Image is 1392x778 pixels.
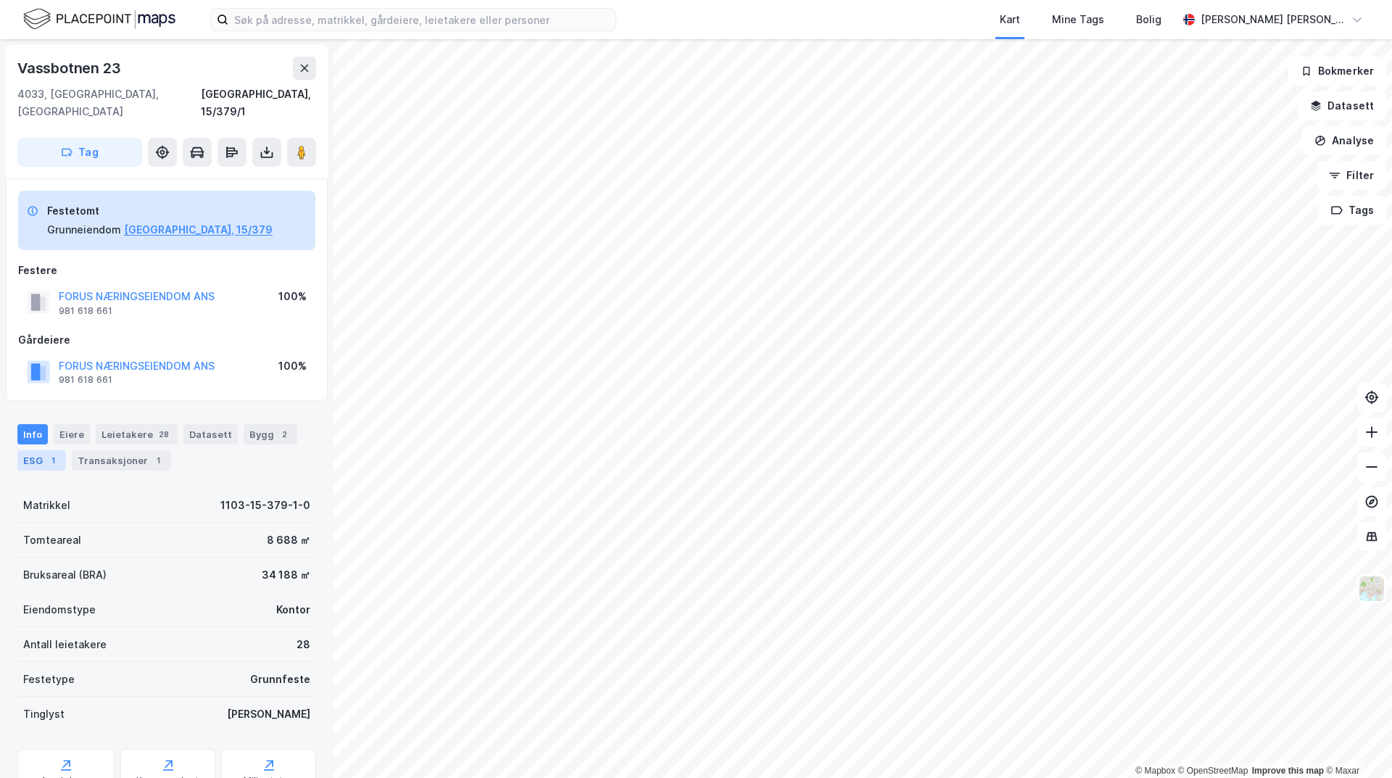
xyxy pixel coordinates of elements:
div: 34 188 ㎡ [262,566,310,584]
div: Bolig [1136,11,1161,28]
div: [GEOGRAPHIC_DATA], 15/379/1 [201,86,316,120]
div: Grunneiendom [47,221,121,239]
div: ESG [17,450,66,471]
img: Z [1358,575,1385,603]
a: OpenStreetMap [1178,766,1248,776]
div: Bruksareal (BRA) [23,566,107,584]
div: 1 [151,453,165,468]
div: 4033, [GEOGRAPHIC_DATA], [GEOGRAPHIC_DATA] [17,86,201,120]
div: Vassbotnen 23 [17,57,123,80]
input: Søk på adresse, matrikkel, gårdeiere, leietakere eller personer [228,9,616,30]
div: Datasett [183,424,238,444]
div: 981 618 661 [59,374,112,386]
div: Kontor [276,601,310,618]
button: Filter [1317,161,1386,190]
div: Transaksjoner [72,450,171,471]
button: Tags [1319,196,1386,225]
div: 8 688 ㎡ [267,531,310,549]
div: Festetype [23,671,75,688]
div: Tomteareal [23,531,81,549]
div: Festere [18,262,315,279]
div: 1103-15-379-1-0 [220,497,310,514]
a: Improve this map [1252,766,1324,776]
div: Info [17,424,48,444]
div: 1 [46,453,60,468]
div: 28 [297,636,310,653]
div: 28 [156,427,172,442]
div: Gårdeiere [18,331,315,349]
div: Tinglyst [23,705,65,723]
div: 981 618 661 [59,305,112,317]
div: 100% [278,357,307,375]
button: Datasett [1298,91,1386,120]
div: Kontrollprogram for chat [1319,708,1392,778]
div: Kart [1000,11,1020,28]
div: 100% [278,288,307,305]
div: Eiendomstype [23,601,96,618]
div: Festetomt [47,202,273,220]
div: Antall leietakere [23,636,107,653]
div: Mine Tags [1052,11,1104,28]
div: 2 [277,427,291,442]
div: [PERSON_NAME] [PERSON_NAME] [1201,11,1346,28]
div: [PERSON_NAME] [227,705,310,723]
img: logo.f888ab2527a4732fd821a326f86c7f29.svg [23,7,175,32]
a: Mapbox [1135,766,1175,776]
div: Leietakere [96,424,178,444]
div: Matrikkel [23,497,70,514]
button: Analyse [1302,126,1386,155]
div: Eiere [54,424,90,444]
button: [GEOGRAPHIC_DATA], 15/379 [124,221,273,239]
iframe: Chat Widget [1319,708,1392,778]
div: Bygg [244,424,297,444]
div: Grunnfeste [250,671,310,688]
button: Bokmerker [1288,57,1386,86]
button: Tag [17,138,142,167]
